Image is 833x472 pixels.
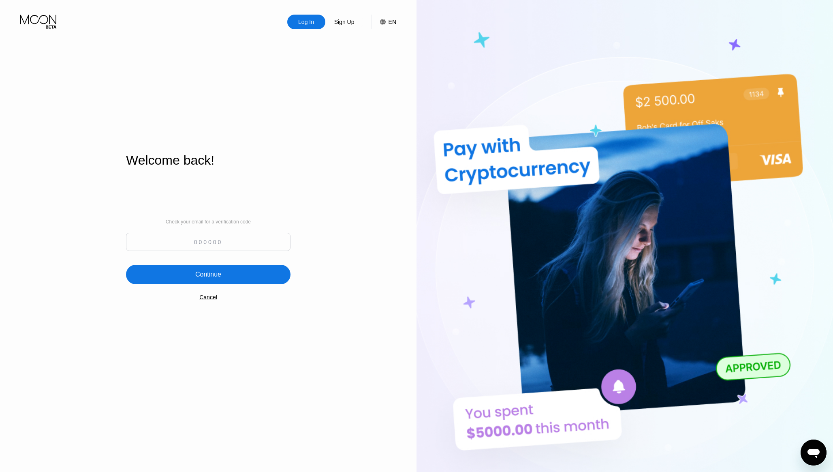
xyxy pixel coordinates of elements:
[166,219,251,225] div: Check your email for a verification code
[287,15,325,29] div: Log In
[195,270,221,279] div: Continue
[126,265,290,284] div: Continue
[372,15,396,29] div: EN
[126,233,290,251] input: 000000
[297,18,315,26] div: Log In
[325,15,363,29] div: Sign Up
[801,440,827,466] iframe: Button to launch messaging window
[199,294,217,300] div: Cancel
[333,18,355,26] div: Sign Up
[126,153,290,168] div: Welcome back!
[389,19,396,25] div: EN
